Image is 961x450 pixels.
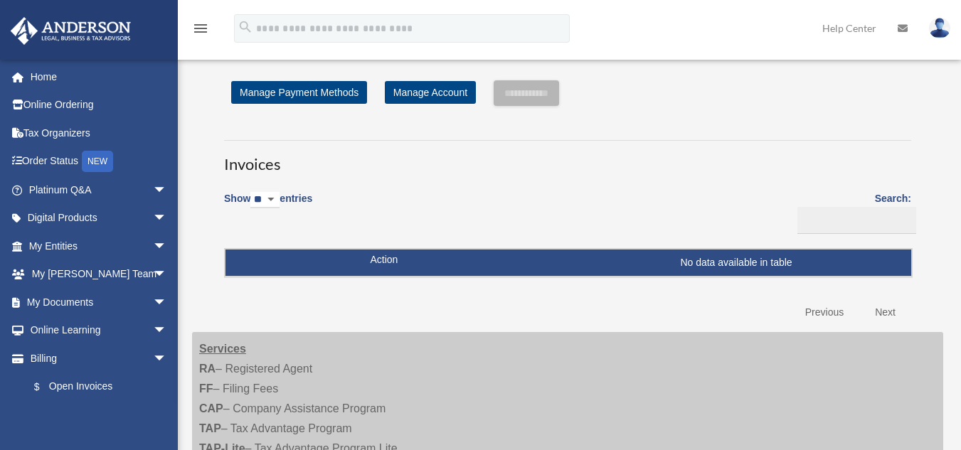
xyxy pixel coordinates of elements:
h3: Invoices [224,140,911,176]
a: My [PERSON_NAME] Teamarrow_drop_down [10,260,189,289]
label: Search: [792,190,911,234]
a: $Open Invoices [20,373,174,402]
td: No data available in table [225,250,911,277]
span: arrow_drop_down [153,316,181,345]
a: Manage Account [385,81,476,104]
a: Digital Productsarrow_drop_down [10,204,189,232]
strong: RA [199,363,216,375]
span: arrow_drop_down [153,232,181,261]
a: Online Ordering [10,91,189,119]
a: Order StatusNEW [10,147,189,176]
a: Past Invoices [20,401,181,429]
label: Show entries [224,190,312,223]
i: menu [192,20,209,37]
span: arrow_drop_down [153,204,181,233]
span: arrow_drop_down [153,288,181,317]
img: User Pic [929,18,950,38]
a: Online Learningarrow_drop_down [10,316,189,345]
strong: CAP [199,402,223,414]
a: Home [10,63,189,91]
a: Previous [795,298,854,327]
a: menu [192,25,209,37]
a: My Entitiesarrow_drop_down [10,232,189,260]
div: NEW [82,151,113,172]
span: arrow_drop_down [153,176,181,205]
select: Showentries [250,192,280,208]
strong: FF [199,382,213,395]
a: My Documentsarrow_drop_down [10,288,189,316]
a: Platinum Q&Aarrow_drop_down [10,176,189,204]
span: arrow_drop_down [153,344,181,373]
span: $ [42,378,49,396]
a: Billingarrow_drop_down [10,344,181,373]
a: Tax Organizers [10,119,189,147]
span: arrow_drop_down [153,260,181,289]
i: search [238,19,253,35]
strong: Services [199,343,246,355]
a: Manage Payment Methods [231,81,367,104]
input: Search: [797,207,916,234]
img: Anderson Advisors Platinum Portal [6,17,135,45]
a: Next [864,298,906,327]
strong: TAP [199,422,221,434]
